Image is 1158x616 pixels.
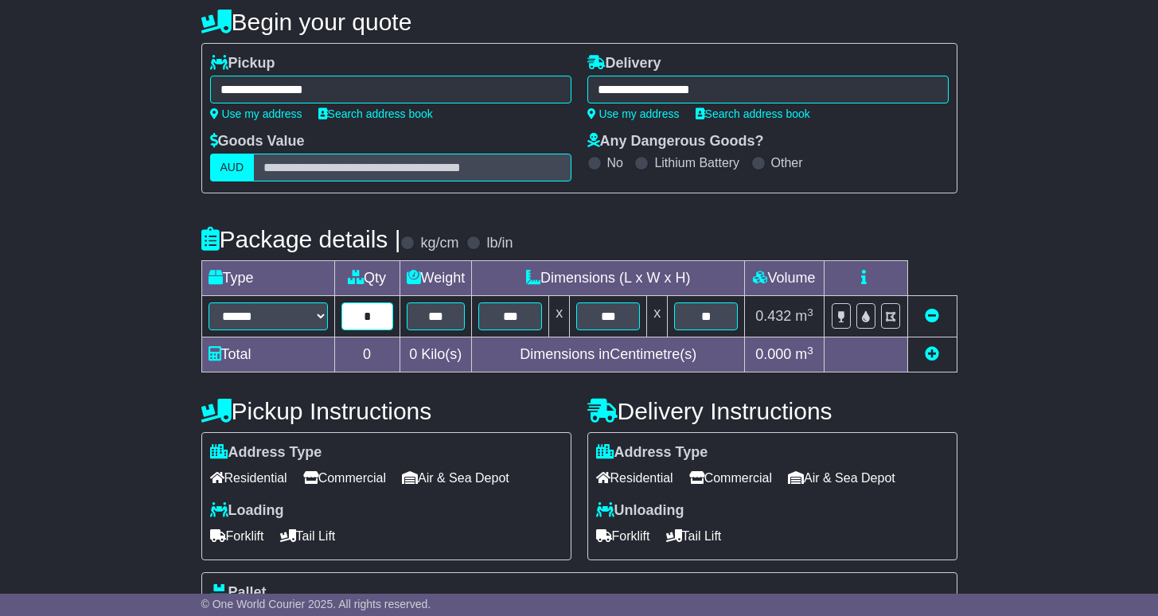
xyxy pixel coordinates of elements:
span: Residential [210,466,287,490]
span: Commercial [689,466,772,490]
span: Air & Sea Depot [402,466,509,490]
td: Total [201,337,334,372]
td: Dimensions in Centimetre(s) [472,337,745,372]
td: Weight [400,261,472,296]
span: Tail Lift [280,524,336,548]
a: Search address book [318,107,433,120]
td: 0 [334,337,400,372]
span: Residential [596,466,673,490]
label: Delivery [587,55,661,72]
a: Remove this item [925,308,939,324]
h4: Begin your quote [201,9,957,35]
span: Commercial [303,466,386,490]
a: Add new item [925,346,939,362]
td: x [549,296,570,337]
span: m [795,308,813,324]
span: 0.432 [755,308,791,324]
label: No [607,155,623,170]
span: Air & Sea Depot [788,466,895,490]
label: Goods Value [210,133,305,150]
span: Tail Lift [666,524,722,548]
td: Dimensions (L x W x H) [472,261,745,296]
td: Kilo(s) [400,337,472,372]
span: © One World Courier 2025. All rights reserved. [201,598,431,610]
td: Type [201,261,334,296]
a: Use my address [587,107,680,120]
h4: Pickup Instructions [201,398,571,424]
span: 0 [409,346,417,362]
label: Other [771,155,803,170]
label: Lithium Battery [654,155,739,170]
label: Unloading [596,502,684,520]
td: x [647,296,668,337]
label: Pallet [210,584,267,602]
td: Qty [334,261,400,296]
h4: Delivery Instructions [587,398,957,424]
label: kg/cm [420,235,458,252]
label: Pickup [210,55,275,72]
td: Volume [745,261,824,296]
sup: 3 [807,306,813,318]
span: Forklift [596,524,650,548]
label: AUD [210,154,255,181]
span: Forklift [210,524,264,548]
label: Any Dangerous Goods? [587,133,764,150]
h4: Package details | [201,226,401,252]
label: Address Type [596,444,708,462]
sup: 3 [807,345,813,357]
label: Address Type [210,444,322,462]
span: 0.000 [755,346,791,362]
a: Use my address [210,107,302,120]
span: m [795,346,813,362]
label: lb/in [486,235,513,252]
label: Loading [210,502,284,520]
a: Search address book [696,107,810,120]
